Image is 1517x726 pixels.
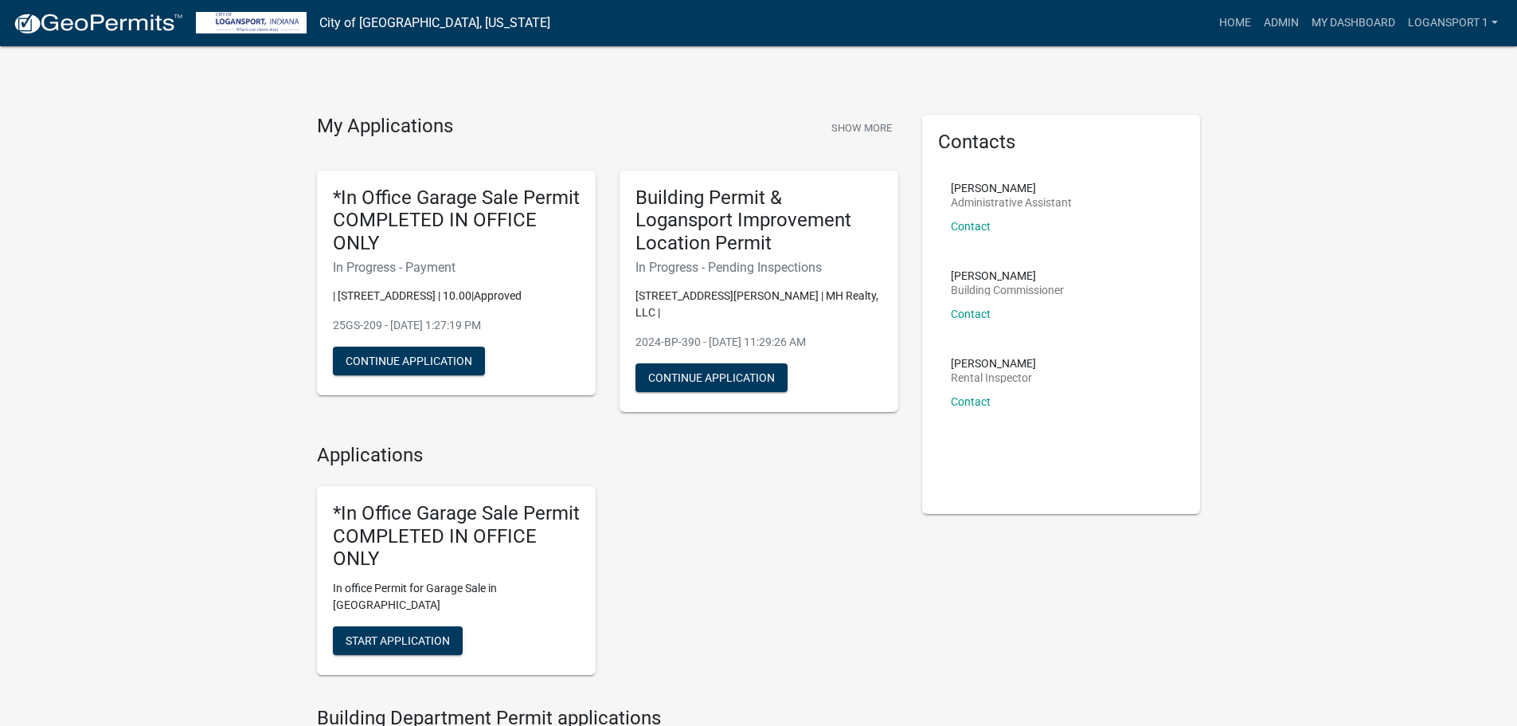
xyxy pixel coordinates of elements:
a: Admin [1257,8,1305,38]
button: Continue Application [333,347,485,375]
h6: In Progress - Payment [333,260,580,275]
h6: In Progress - Pending Inspections [635,260,882,275]
h5: *In Office Garage Sale Permit COMPLETED IN OFFICE ONLY [333,186,580,255]
a: Contact [951,308,991,320]
p: | [STREET_ADDRESS] | 10.00|Approved [333,288,580,304]
a: My Dashboard [1305,8,1402,38]
span: Start Application [346,634,450,647]
button: Start Application [333,626,463,655]
p: Rental Inspector [951,372,1036,383]
p: [PERSON_NAME] [951,358,1036,369]
h4: My Applications [317,115,453,139]
p: In office Permit for Garage Sale in [GEOGRAPHIC_DATA] [333,580,580,614]
p: [STREET_ADDRESS][PERSON_NAME] | MH Realty, LLC | [635,288,882,321]
h5: *In Office Garage Sale Permit COMPLETED IN OFFICE ONLY [333,502,580,571]
h5: Building Permit & Logansport Improvement Location Permit [635,186,882,255]
a: Contact [951,220,991,233]
h5: Contacts [938,131,1185,154]
a: City of [GEOGRAPHIC_DATA], [US_STATE] [319,10,550,37]
p: [PERSON_NAME] [951,182,1072,194]
p: [PERSON_NAME] [951,270,1064,281]
button: Show More [825,115,898,141]
p: Building Commissioner [951,285,1064,296]
a: Home [1213,8,1257,38]
a: Contact [951,395,991,408]
img: City of Logansport, Indiana [196,12,307,33]
button: Continue Application [635,363,788,392]
p: 2024-BP-390 - [DATE] 11:29:26 AM [635,334,882,351]
h4: Applications [317,444,898,467]
a: Logansport 1 [1402,8,1504,38]
p: Administrative Assistant [951,197,1072,208]
p: 25GS-209 - [DATE] 1:27:19 PM [333,317,580,334]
